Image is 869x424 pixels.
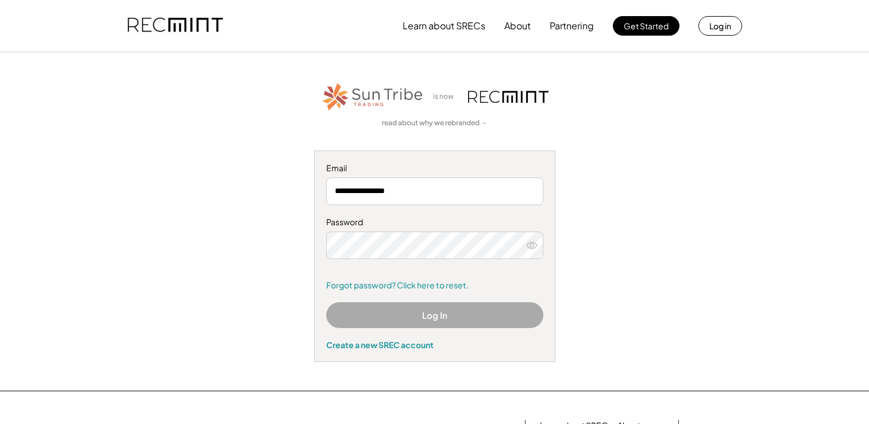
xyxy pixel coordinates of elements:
[326,280,543,291] a: Forgot password? Click here to reset.
[382,118,488,128] a: read about why we rebranded →
[698,16,742,36] button: Log in
[326,217,543,228] div: Password
[430,92,462,102] div: is now
[321,81,424,113] img: STT_Horizontal_Logo%2B-%2BColor.png
[468,91,549,103] img: recmint-logotype%403x.png
[613,16,679,36] button: Get Started
[504,14,531,37] button: About
[403,14,485,37] button: Learn about SRECs
[128,6,223,45] img: recmint-logotype%403x.png
[326,302,543,328] button: Log In
[326,340,543,350] div: Create a new SREC account
[550,14,594,37] button: Partnering
[326,163,543,174] div: Email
